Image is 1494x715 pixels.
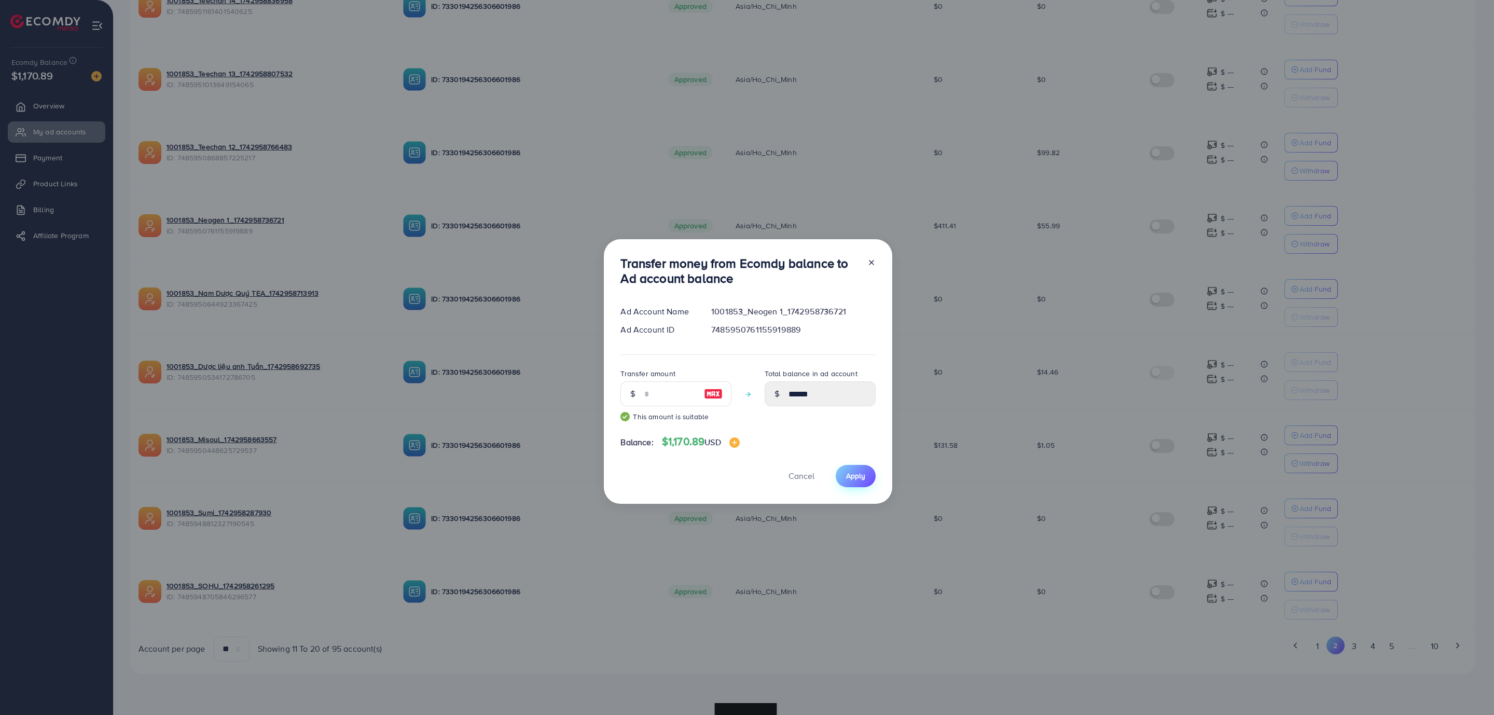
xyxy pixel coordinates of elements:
div: Ad Account Name [612,306,703,318]
span: USD [704,436,721,448]
div: 1001853_Neogen 1_1742958736721 [703,306,884,318]
div: 7485950761155919889 [703,324,884,336]
h3: Transfer money from Ecomdy balance to Ad account balance [620,256,859,286]
h4: $1,170.89 [662,435,740,448]
button: Apply [836,465,876,487]
span: Balance: [620,436,653,448]
span: Apply [846,471,865,481]
label: Transfer amount [620,368,675,379]
small: This amount is suitable [620,411,731,422]
span: Cancel [789,470,814,482]
div: Ad Account ID [612,324,703,336]
img: image [704,388,723,400]
img: image [729,437,740,448]
img: guide [620,412,630,421]
label: Total balance in ad account [765,368,857,379]
button: Cancel [776,465,827,487]
iframe: Chat [1450,668,1486,707]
